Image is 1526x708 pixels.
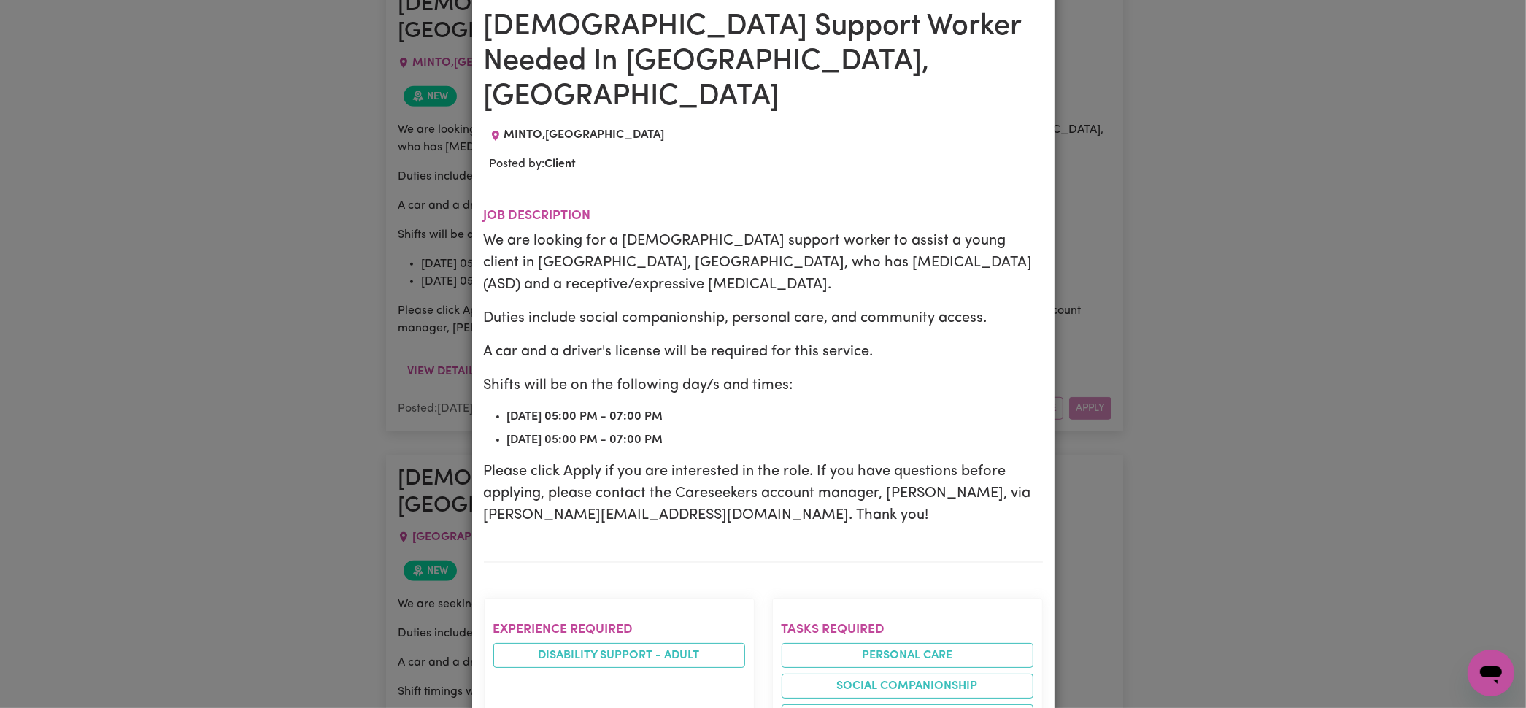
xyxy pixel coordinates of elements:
[507,431,1043,449] li: [DATE] 05:00 PM - 07:00 PM
[484,230,1043,296] p: We are looking for a [DEMOGRAPHIC_DATA] support worker to assist a young client in [GEOGRAPHIC_DA...
[484,208,1043,223] h2: Job description
[484,341,1043,363] p: A car and a driver's license will be required for this service.
[504,129,665,141] span: MINTO , [GEOGRAPHIC_DATA]
[1468,650,1514,696] iframe: Button to launch messaging window, conversation in progress
[507,408,1043,426] li: [DATE] 05:00 PM - 07:00 PM
[490,158,577,170] span: Posted by:
[545,158,577,170] b: Client
[493,643,745,668] li: Disability support - Adult
[484,126,671,144] div: Job location: MINTO, New South Wales
[484,9,1043,115] h1: [DEMOGRAPHIC_DATA] Support Worker Needed In [GEOGRAPHIC_DATA], [GEOGRAPHIC_DATA]
[493,622,745,637] h2: Experience required
[484,307,1043,329] p: Duties include social companionship, personal care, and community access.
[484,374,1043,396] p: Shifts will be on the following day/s and times:
[782,643,1033,668] li: Personal care
[484,461,1043,526] p: Please click Apply if you are interested in the role. If you have questions before applying, plea...
[782,622,1033,637] h2: Tasks required
[782,674,1033,699] li: Social companionship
